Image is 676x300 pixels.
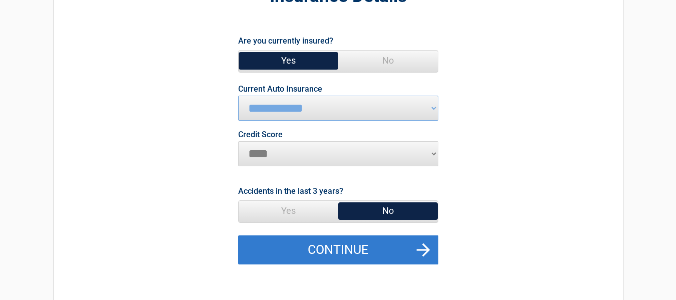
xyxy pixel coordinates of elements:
[239,201,338,221] span: Yes
[338,201,438,221] span: No
[238,34,333,48] label: Are you currently insured?
[238,85,322,93] label: Current Auto Insurance
[238,131,283,139] label: Credit Score
[239,51,338,71] span: Yes
[238,184,343,198] label: Accidents in the last 3 years?
[338,51,438,71] span: No
[238,235,438,264] button: Continue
